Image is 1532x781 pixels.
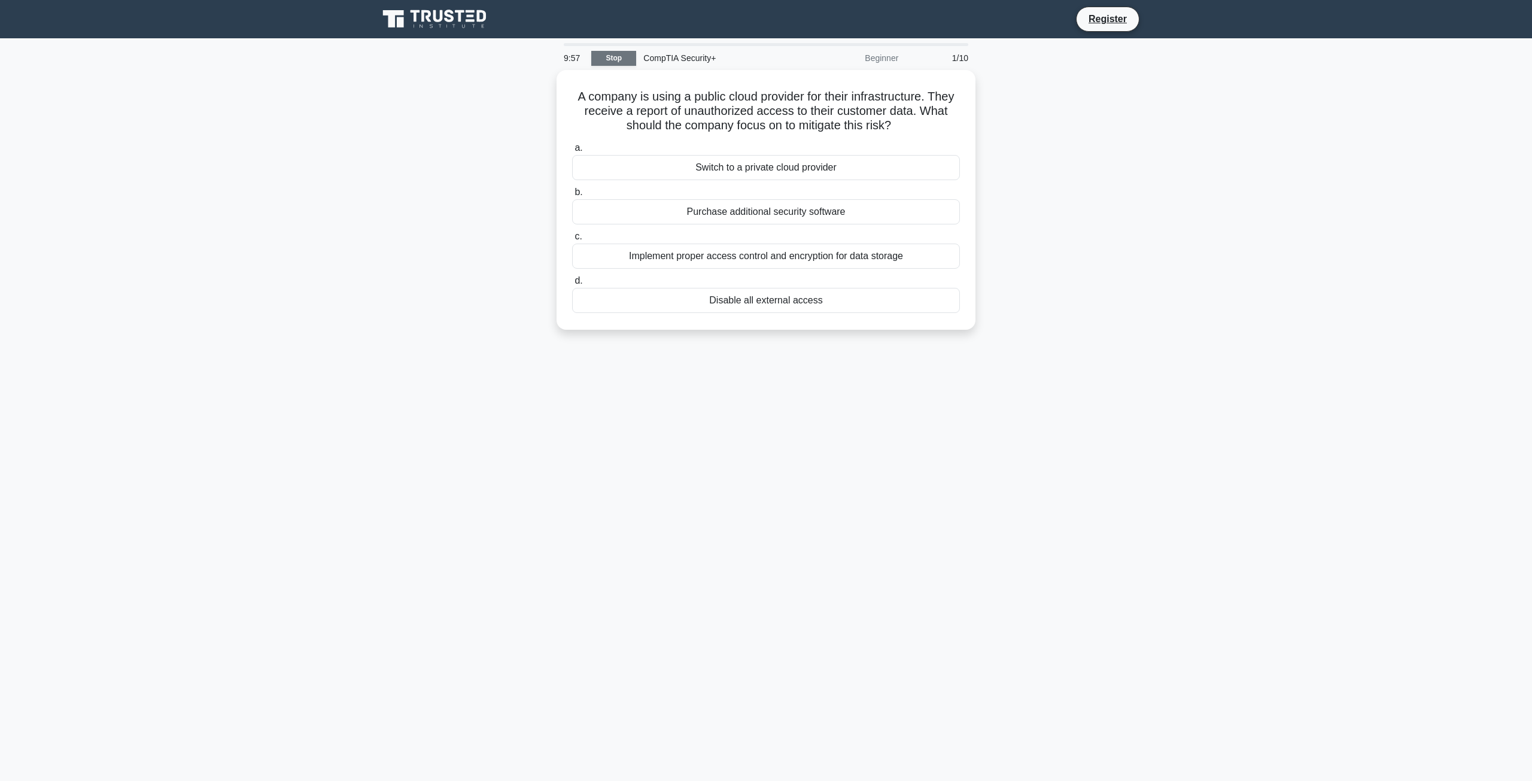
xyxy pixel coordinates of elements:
h5: A company is using a public cloud provider for their infrastructure. They receive a report of una... [571,89,961,133]
div: Beginner [801,46,905,70]
a: Stop [591,51,636,66]
a: Register [1081,11,1134,26]
div: 9:57 [557,46,591,70]
div: CompTIA Security+ [636,46,801,70]
div: Implement proper access control and encryption for data storage [572,244,960,269]
div: Purchase additional security software [572,199,960,224]
div: Switch to a private cloud provider [572,155,960,180]
span: b. [574,187,582,197]
div: 1/10 [905,46,975,70]
span: a. [574,142,582,153]
span: d. [574,275,582,285]
div: Disable all external access [572,288,960,313]
span: c. [574,231,582,241]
